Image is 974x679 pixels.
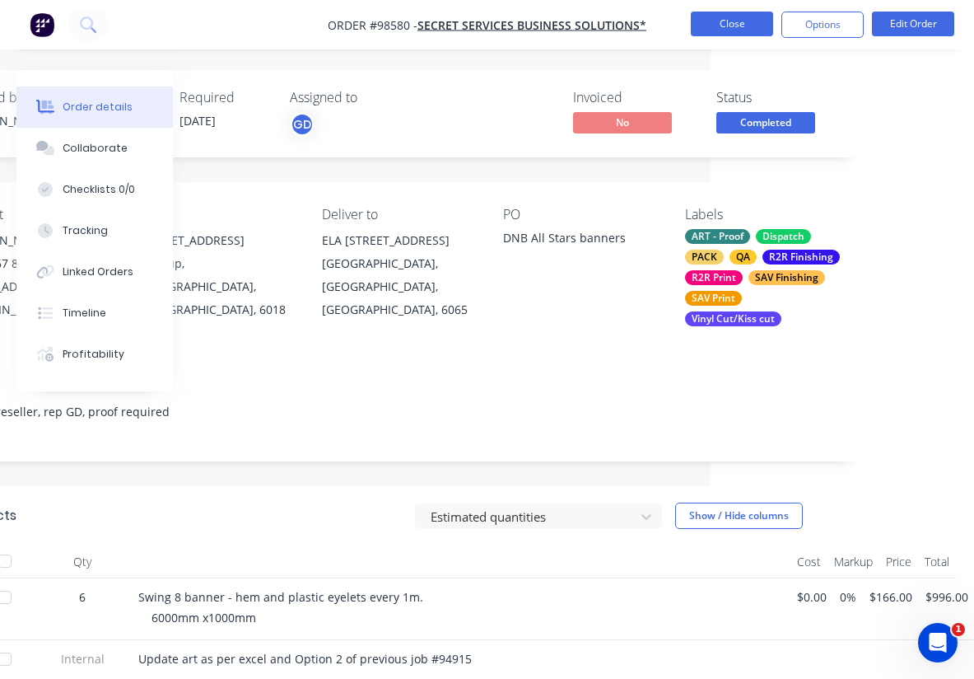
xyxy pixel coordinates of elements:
[140,207,295,222] div: Bill to
[573,112,672,133] span: No
[675,503,803,529] button: Show / Hide columns
[290,112,315,137] button: GD
[151,610,256,625] span: 6000mm x1000mm
[685,270,743,285] div: R2R Print
[685,229,750,244] div: ART - Proof
[716,90,840,105] div: Status
[322,207,477,222] div: Deliver to
[716,112,815,137] button: Completed
[417,17,646,33] a: Secret Services Business Solutions*
[40,650,125,667] span: Internal
[16,87,173,128] button: Order details
[503,207,658,222] div: PO
[79,588,86,606] span: 6
[685,250,724,265] div: PACK
[879,546,918,578] div: Price
[869,588,912,606] span: $166.00
[16,210,173,251] button: Tracking
[748,270,825,285] div: SAV Finishing
[16,128,173,169] button: Collaborate
[952,623,965,636] span: 1
[925,588,968,606] span: $996.00
[918,546,956,578] div: Total
[63,182,135,197] div: Checklists 0/0
[140,252,295,321] div: Gwelup, [GEOGRAPHIC_DATA], [GEOGRAPHIC_DATA], 6018
[691,12,773,36] button: Close
[797,588,827,606] span: $0.00
[503,229,658,252] div: DNB All Stars banners
[63,306,106,321] div: Timeline
[685,311,781,326] div: Vinyl Cut/Kiss cut
[322,229,477,321] div: ELA [STREET_ADDRESS][GEOGRAPHIC_DATA], [GEOGRAPHIC_DATA], [GEOGRAPHIC_DATA], 6065
[63,265,133,279] div: Linked Orders
[872,12,954,36] button: Edit Order
[63,223,108,238] div: Tracking
[716,112,815,133] span: Completed
[16,251,173,293] button: Linked Orders
[762,250,840,265] div: R2R Finishing
[33,546,132,578] div: Qty
[16,293,173,334] button: Timeline
[781,12,864,38] button: Options
[63,141,128,156] div: Collaborate
[63,347,124,362] div: Profitability
[140,229,295,252] div: [STREET_ADDRESS]
[827,546,879,578] div: Markup
[685,291,742,306] div: SAV Print
[16,334,173,375] button: Profitability
[322,252,477,321] div: [GEOGRAPHIC_DATA], [GEOGRAPHIC_DATA], [GEOGRAPHIC_DATA], 6065
[179,90,270,105] div: Required
[790,546,827,578] div: Cost
[840,588,856,606] span: 0%
[573,90,697,105] div: Invoiced
[16,169,173,210] button: Checklists 0/0
[756,229,811,244] div: Dispatch
[729,250,757,265] div: QA
[290,90,454,105] div: Assigned to
[918,623,958,663] iframe: Intercom live chat
[328,17,417,33] span: Order #98580 -
[138,589,423,605] span: Swing 8 banner - hem and plastic eyelets every 1m.
[322,229,477,252] div: ELA [STREET_ADDRESS]
[63,100,133,115] div: Order details
[30,12,54,37] img: Factory
[179,113,216,129] span: [DATE]
[685,207,840,222] div: Labels
[138,651,472,667] span: Update art as per excel and Option 2 of previous job #94915
[140,229,295,321] div: [STREET_ADDRESS]Gwelup, [GEOGRAPHIC_DATA], [GEOGRAPHIC_DATA], 6018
